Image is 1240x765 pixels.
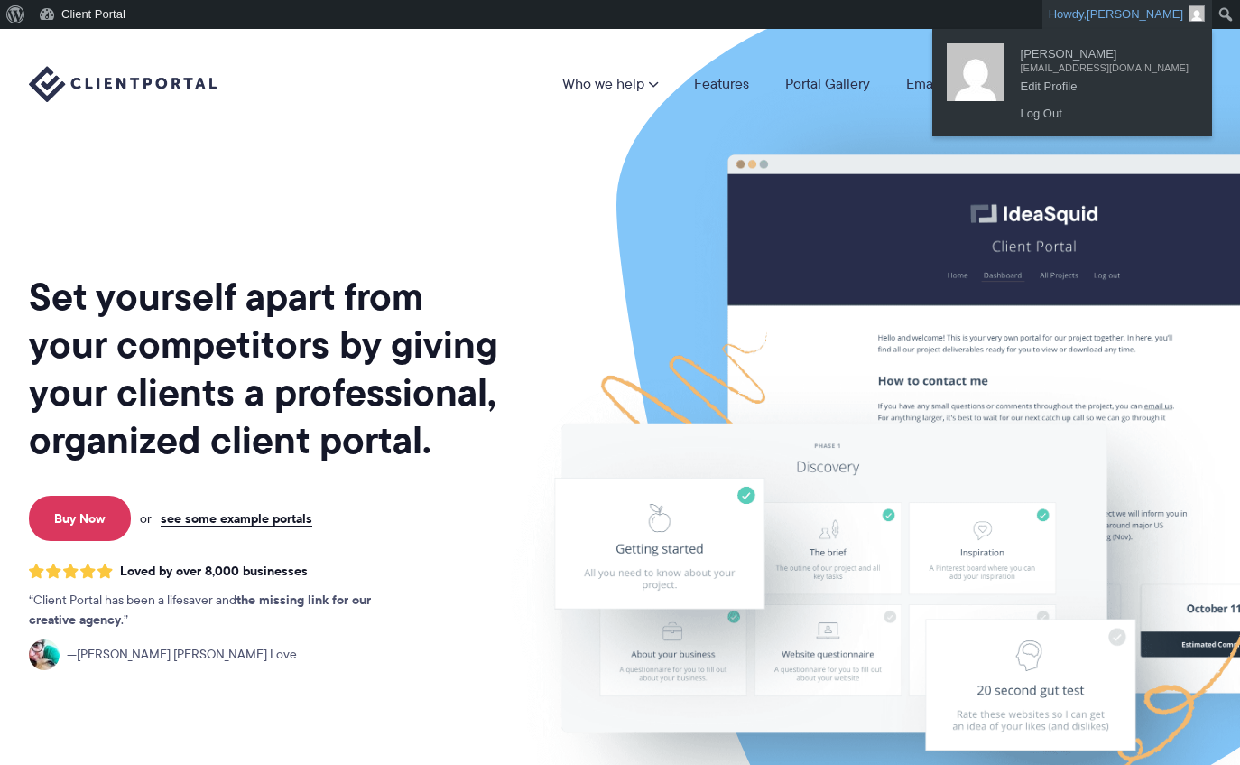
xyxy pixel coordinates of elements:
[1021,72,1189,89] span: Edit Profile
[67,645,297,665] span: [PERSON_NAME] [PERSON_NAME] Love
[906,77,989,91] a: Email Course
[1021,40,1189,56] span: [PERSON_NAME]
[29,590,371,630] strong: the missing link for our creative agency
[161,510,312,527] a: see some example portals
[1087,7,1183,21] span: [PERSON_NAME]
[140,510,152,527] span: or
[932,29,1212,136] ul: Howdy, Willem Smit
[1012,102,1198,126] a: Log Out
[694,77,749,91] a: Features
[29,273,502,464] h1: Set yourself apart from your competitors by giving your clients a professional, organized client ...
[562,77,658,91] a: Who we help
[1021,56,1189,72] span: [EMAIL_ADDRESS][DOMAIN_NAME]
[120,564,308,579] span: Loved by over 8,000 businesses
[29,496,131,541] a: Buy Now
[29,591,408,630] p: Client Portal has been a lifesaver and .
[785,77,870,91] a: Portal Gallery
